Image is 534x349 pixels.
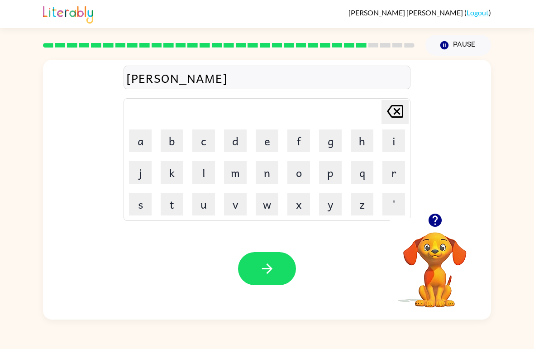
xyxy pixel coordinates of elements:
a: Logout [467,8,489,17]
button: n [256,161,278,184]
button: o [287,161,310,184]
button: i [382,129,405,152]
button: p [319,161,342,184]
span: [PERSON_NAME] [PERSON_NAME] [348,8,464,17]
button: m [224,161,247,184]
div: ( ) [348,8,491,17]
button: r [382,161,405,184]
button: l [192,161,215,184]
button: k [161,161,183,184]
button: y [319,193,342,215]
button: c [192,129,215,152]
button: h [351,129,373,152]
button: Pause [425,35,491,56]
img: Literably [43,4,93,24]
button: j [129,161,152,184]
button: q [351,161,373,184]
button: w [256,193,278,215]
button: e [256,129,278,152]
button: f [287,129,310,152]
button: z [351,193,373,215]
button: ' [382,193,405,215]
button: a [129,129,152,152]
button: v [224,193,247,215]
button: d [224,129,247,152]
button: x [287,193,310,215]
div: [PERSON_NAME] [126,68,408,87]
button: t [161,193,183,215]
button: u [192,193,215,215]
button: s [129,193,152,215]
button: b [161,129,183,152]
button: g [319,129,342,152]
video: Your browser must support playing .mp4 files to use Literably. Please try using another browser. [390,218,480,309]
